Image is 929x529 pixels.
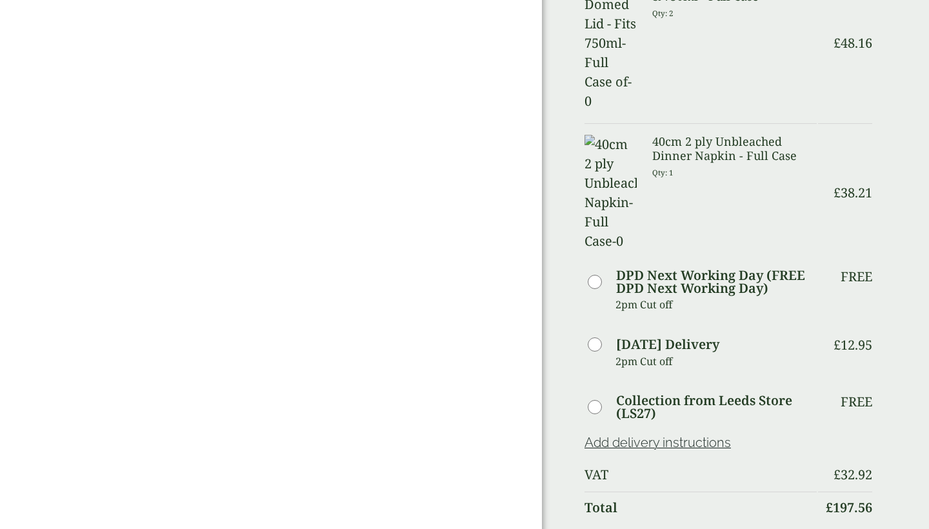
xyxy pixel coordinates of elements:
[652,168,674,177] small: Qty: 1
[834,34,872,52] bdi: 48.16
[834,466,841,483] span: £
[834,184,841,201] span: £
[584,492,817,523] th: Total
[615,295,817,314] p: 2pm Cut off
[584,135,637,251] img: 40cm 2 ply Unbleached Napkin-Full Case-0
[826,499,872,516] bdi: 197.56
[841,394,872,410] p: Free
[584,435,731,450] a: Add delivery instructions
[834,336,841,354] span: £
[616,338,719,351] label: [DATE] Delivery
[616,269,817,295] label: DPD Next Working Day (FREE DPD Next Working Day)
[616,394,817,420] label: Collection from Leeds Store (LS27)
[615,352,817,371] p: 2pm Cut off
[834,466,872,483] bdi: 32.92
[652,8,674,18] small: Qty: 2
[834,184,872,201] bdi: 38.21
[834,336,872,354] bdi: 12.95
[841,269,872,284] p: Free
[826,499,833,516] span: £
[652,135,817,163] h3: 40cm 2 ply Unbleached Dinner Napkin - Full Case
[584,459,817,490] th: VAT
[834,34,841,52] span: £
